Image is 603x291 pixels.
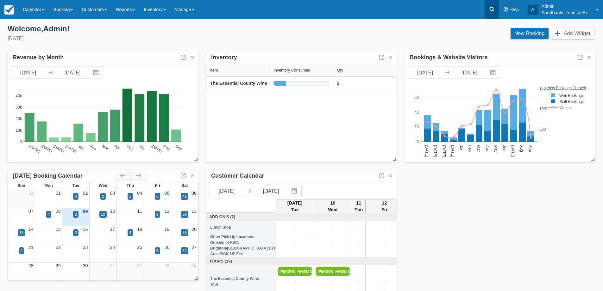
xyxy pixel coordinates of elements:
[155,183,160,188] span: Fri
[110,227,115,232] a: 17
[210,68,218,73] div: Item
[289,185,301,197] button: Interact with the calendar and add the check-in date for your trip.
[90,67,103,78] button: Interact with the calendar and add the check-in date for your trip.
[208,214,274,220] a: Add On's (2)
[8,35,297,42] div: [DATE]
[337,81,340,86] strong: 2
[83,227,88,232] a: 16
[101,212,105,217] div: 10
[208,258,274,264] a: Tours (19)
[551,28,594,39] button: Add Widget
[137,245,142,250] a: 25
[164,191,169,196] a: 05
[17,183,25,188] span: Sun
[129,193,131,199] div: 2
[542,9,592,16] p: Sandbanks Tours & Experiences
[72,183,79,188] span: Tue
[210,81,278,86] strong: The Essential County Wine Tour
[511,28,549,39] a: New Booking
[316,278,350,285] a: +
[83,245,88,250] a: 23
[211,54,237,61] div: Inventory
[83,209,88,214] a: 09
[21,248,23,254] div: 2
[407,67,443,78] input: Start Date
[110,263,115,268] a: 01
[110,209,115,214] a: 10
[278,278,312,285] a: +
[56,209,61,214] a: 08
[156,212,159,217] div: 9
[367,278,402,285] a: +
[102,193,104,199] div: 2
[156,248,159,254] div: 6
[75,193,77,199] div: 6
[337,68,343,73] div: Qty
[278,224,312,231] a: +
[181,183,188,188] span: Sat
[367,242,402,249] a: +
[367,224,402,231] a: +
[192,191,197,196] a: 06
[354,224,364,231] a: +
[44,183,53,188] span: Mon
[4,5,14,15] img: checkfront-main-nav-mini-logo.png
[337,80,340,87] a: 2
[354,242,364,249] a: +
[316,267,350,276] a: [PERSON_NAME] (2)
[182,248,186,254] div: 32
[99,183,107,188] span: Wed
[137,227,142,232] a: 18
[509,7,519,12] span: Help
[210,80,278,87] a: The Essential County Wine Tour
[8,24,297,34] div: Welcome , Admin !
[209,185,244,197] input: Start Date
[273,68,310,73] div: Inventory Consumed
[75,212,77,217] div: 2
[316,224,350,231] a: +
[137,263,142,268] a: 02
[548,85,587,90] text: New Bookings Created
[354,278,364,285] a: +
[206,221,276,234] th: Lunch Stop
[278,242,312,249] a: +
[56,227,61,232] a: 15
[75,230,77,236] div: 2
[182,193,186,199] div: 42
[28,191,34,196] a: 31
[192,209,197,214] a: 13
[253,185,289,197] input: End Date
[56,191,61,196] a: 01
[110,191,115,196] a: 03
[276,199,314,213] th: [DATE] Tue
[13,54,64,61] div: Revenue by Month
[83,263,88,268] a: 30
[164,209,169,214] a: 12
[206,234,276,257] th: Other Pick Up Locations Outside of PEC: Brighton/[GEOGRAPHIC_DATA]/Deseronto/[GEOGRAPHIC_DATA] Ar...
[10,67,46,78] input: Start Date
[56,245,61,250] a: 22
[164,227,169,232] a: 19
[487,67,500,78] button: Interact with the calendar and add the check-in date for your trip.
[28,245,34,250] a: 21
[452,67,487,78] input: End Date
[542,3,592,9] p: Admin
[352,199,366,213] th: 11 Thu
[55,67,90,78] input: End Date
[367,268,402,275] a: +
[19,230,23,236] div: 18
[28,227,34,232] a: 14
[28,209,34,214] a: 07
[278,267,312,276] a: [PERSON_NAME] (2)
[504,7,508,12] i: Help
[316,242,350,249] a: +
[211,172,264,180] div: Customer Calendar
[137,191,142,196] a: 04
[164,245,169,250] a: 26
[192,263,197,268] a: 04
[164,263,169,268] a: 03
[13,172,115,180] div: [DATE] Booking Calendar
[56,263,61,268] a: 29
[182,230,186,236] div: 38
[528,5,538,15] div: A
